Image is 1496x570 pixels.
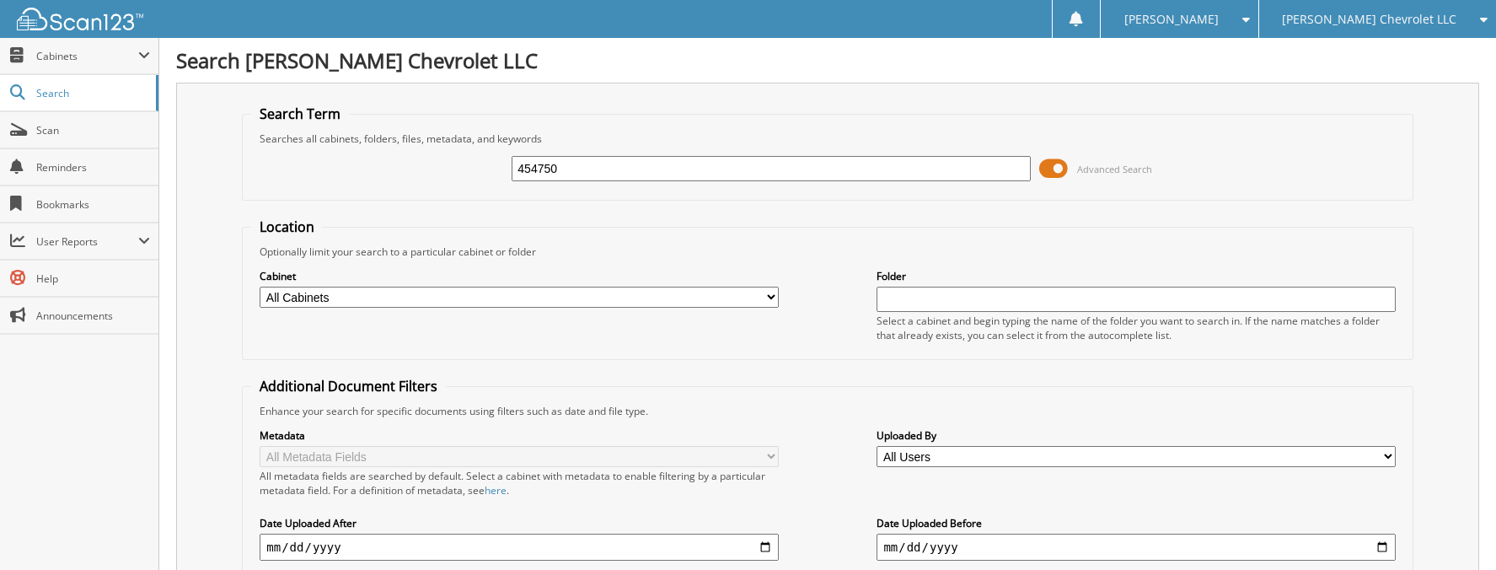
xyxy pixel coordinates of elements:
div: Optionally limit your search to a particular cabinet or folder [251,245,1403,259]
span: User Reports [36,234,138,249]
span: Cabinets [36,49,138,63]
span: Announcements [36,309,150,323]
span: [PERSON_NAME] [1124,14,1219,24]
label: Date Uploaded After [260,516,778,530]
div: Enhance your search for specific documents using filters such as date and file type. [251,404,1403,418]
span: Scan [36,123,150,137]
span: Help [36,272,150,286]
a: here [485,483,507,497]
legend: Search Term [251,105,349,123]
span: [PERSON_NAME] Chevrolet LLC [1282,14,1456,24]
span: Reminders [36,160,150,175]
label: Cabinet [260,269,778,283]
span: Search [36,86,147,100]
label: Uploaded By [877,428,1395,443]
h1: Search [PERSON_NAME] Chevrolet LLC [176,46,1479,74]
span: Advanced Search [1077,163,1152,175]
iframe: Chat Widget [1412,489,1496,570]
div: Select a cabinet and begin typing the name of the folder you want to search in. If the name match... [877,314,1395,342]
legend: Additional Document Filters [251,377,446,395]
input: end [877,534,1395,561]
div: All metadata fields are searched by default. Select a cabinet with metadata to enable filtering b... [260,469,778,497]
img: scan123-logo-white.svg [17,8,143,30]
div: Searches all cabinets, folders, files, metadata, and keywords [251,132,1403,146]
input: start [260,534,778,561]
span: Bookmarks [36,197,150,212]
label: Folder [877,269,1395,283]
label: Date Uploaded Before [877,516,1395,530]
label: Metadata [260,428,778,443]
legend: Location [251,218,323,236]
